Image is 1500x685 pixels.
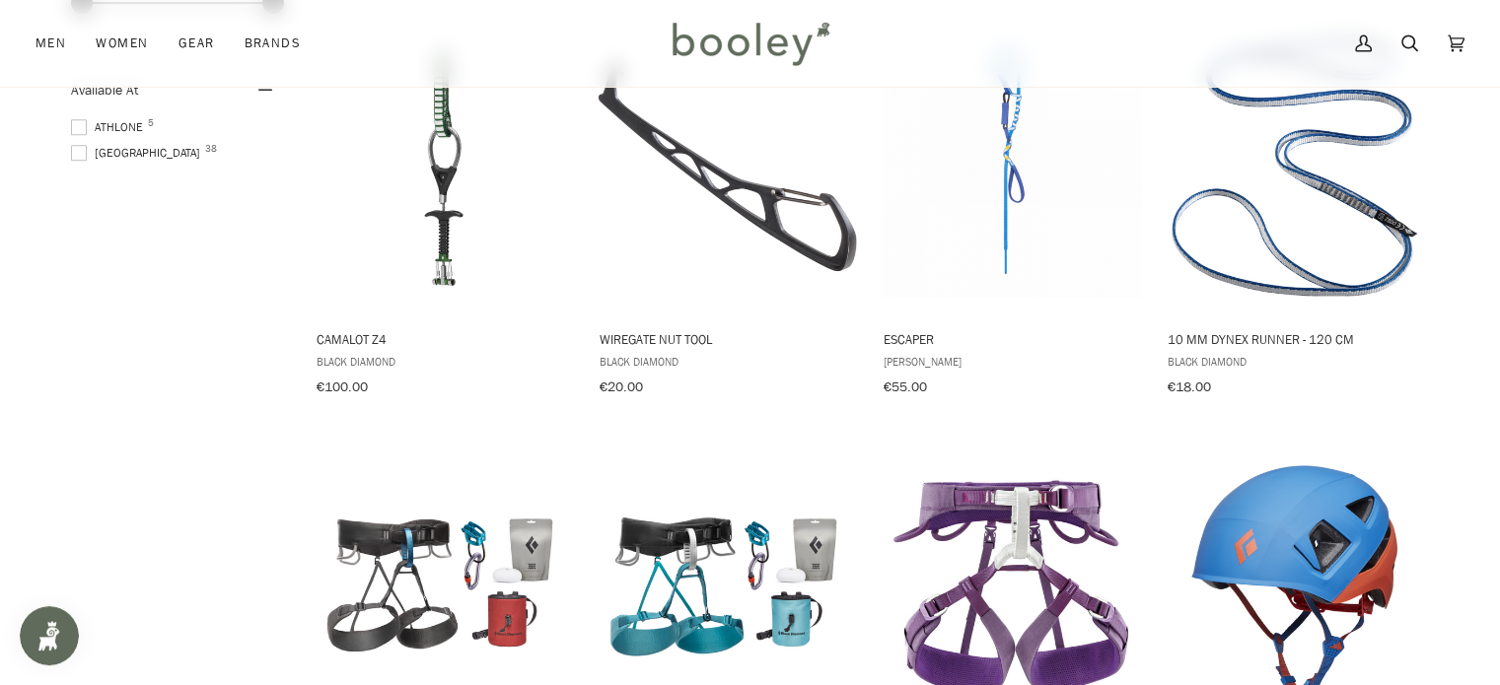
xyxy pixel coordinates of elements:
span: Athlone [71,118,149,136]
span: Wiregate Nut Tool [600,330,855,348]
span: Black Diamond [600,353,855,370]
iframe: Button to open loyalty program pop-up [20,606,79,665]
span: Black Diamond [317,353,572,370]
span: [PERSON_NAME] [884,353,1139,370]
span: Gear [179,34,215,53]
span: Available At [71,81,138,100]
a: Wiregate Nut Tool [597,20,858,402]
span: Brands [244,34,301,53]
img: Booley [664,15,836,72]
span: Black Diamond [1167,353,1422,370]
span: €55.00 [884,377,927,396]
span: [GEOGRAPHIC_DATA] [71,144,206,162]
span: €18.00 [1167,377,1210,396]
span: €20.00 [600,377,643,396]
a: 10 mm Dynex Runner - 120 cm [1164,20,1425,402]
span: 5 [148,118,154,128]
a: Escaper [881,20,1142,402]
span: Escaper [884,330,1139,348]
img: BEAL Escaper - Booley Galway [881,36,1142,298]
a: Camalot Z4 [314,20,575,402]
span: Men [36,34,66,53]
img: Wiregate Nut Tool - Booley Galway [597,36,858,298]
span: Women [96,34,148,53]
img: 10mm Dynex Runner 120cm - Booley Galway [1164,36,1425,298]
span: 10 mm Dynex Runner - 120 cm [1167,330,1422,348]
span: €100.00 [317,377,368,396]
img: Camalot Z4 0 - Booley Galway [314,36,575,298]
span: Camalot Z4 [317,330,572,348]
span: 38 [205,144,217,154]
